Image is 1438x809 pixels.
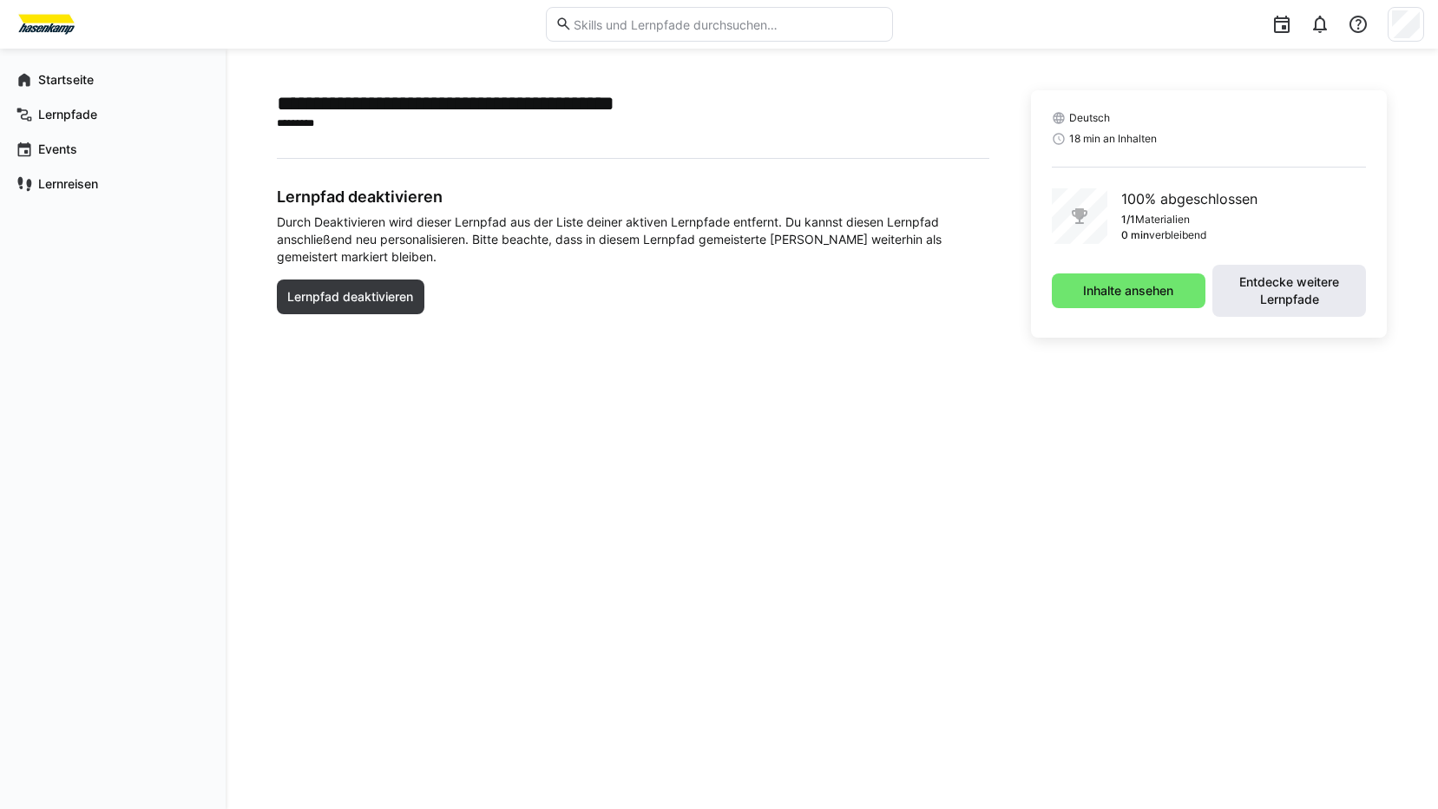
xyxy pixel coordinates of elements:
[1149,228,1206,242] p: verbleibend
[1121,188,1257,209] p: 100% abgeschlossen
[1121,228,1149,242] p: 0 min
[285,288,416,306] span: Lernpfad deaktivieren
[277,187,989,207] h3: Lernpfad deaktivieren
[1052,273,1205,308] button: Inhalte ansehen
[1080,282,1176,299] span: Inhalte ansehen
[1221,273,1357,308] span: Entdecke weitere Lernpfade
[1121,213,1135,227] p: 1/1
[1069,132,1157,146] span: 18 min an Inhalten
[572,16,883,32] input: Skills und Lernpfade durchsuchen…
[1069,111,1110,125] span: Deutsch
[277,214,989,266] span: Durch Deaktivieren wird dieser Lernpfad aus der Liste deiner aktiven Lernpfade entfernt. Du kanns...
[1135,213,1190,227] p: Materialien
[277,280,425,314] button: Lernpfad deaktivieren
[1212,265,1366,317] button: Entdecke weitere Lernpfade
